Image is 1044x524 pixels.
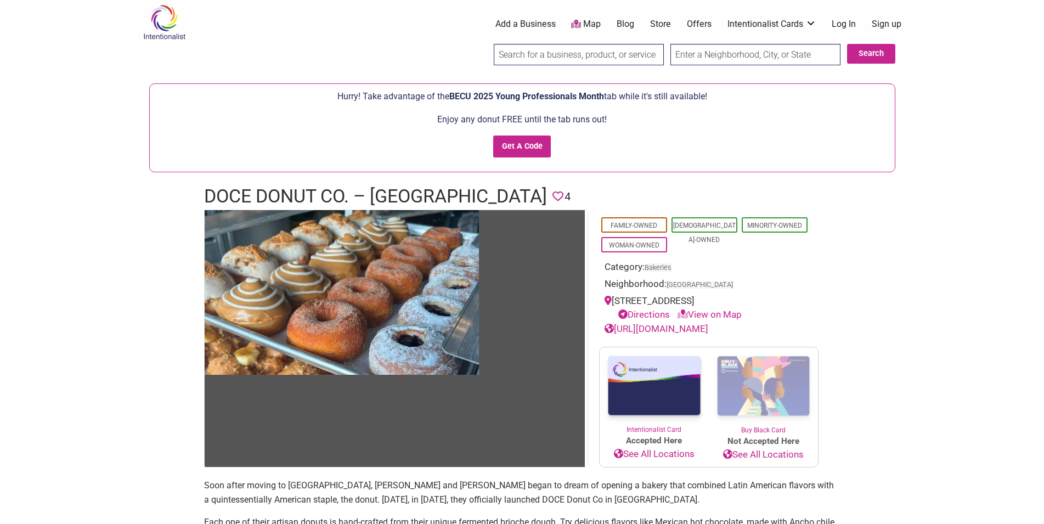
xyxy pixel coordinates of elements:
a: View on Map [678,309,742,320]
a: Blog [617,18,634,30]
a: Add a Business [495,18,556,30]
a: Directions [618,309,670,320]
div: Neighborhood: [605,277,813,294]
span: BECU 2025 Young Professionals Month [449,91,604,102]
img: Intentionalist Card [600,347,709,425]
input: Search for a business, product, or service [494,44,664,65]
a: Sign up [872,18,901,30]
div: Category: [605,260,813,277]
input: Get A Code [493,136,551,158]
a: Woman-Owned [609,241,659,249]
img: Buy Black Card [709,347,818,425]
h1: DOCE Donut Co. – [GEOGRAPHIC_DATA] [204,183,547,210]
a: Map [571,18,601,31]
span: Accepted Here [600,435,709,447]
img: Doce Donut Co. [205,210,479,375]
a: [URL][DOMAIN_NAME] [605,323,708,334]
span: [GEOGRAPHIC_DATA] [667,281,733,289]
a: Buy Black Card [709,347,818,435]
a: Bakeries [645,263,671,272]
a: Intentionalist Card [600,347,709,435]
span: 4 [565,188,571,205]
div: [STREET_ADDRESS] [605,294,813,322]
button: Search [847,44,895,64]
a: Store [650,18,671,30]
p: Soon after moving to [GEOGRAPHIC_DATA], [PERSON_NAME] and [PERSON_NAME] began to dream of opening... [204,478,840,506]
span: Not Accepted Here [709,435,818,448]
img: Intentionalist [138,4,190,40]
a: See All Locations [600,447,709,461]
a: Intentionalist Cards [727,18,816,30]
input: Enter a Neighborhood, City, or State [670,44,840,65]
a: [DEMOGRAPHIC_DATA]-Owned [673,222,736,244]
a: Minority-Owned [747,222,802,229]
a: Offers [687,18,712,30]
a: See All Locations [709,448,818,462]
a: Family-Owned [611,222,657,229]
p: Hurry! Take advantage of the tab while it's still available! [155,89,889,104]
a: Log In [832,18,856,30]
p: Enjoy any donut FREE until the tab runs out! [155,112,889,127]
